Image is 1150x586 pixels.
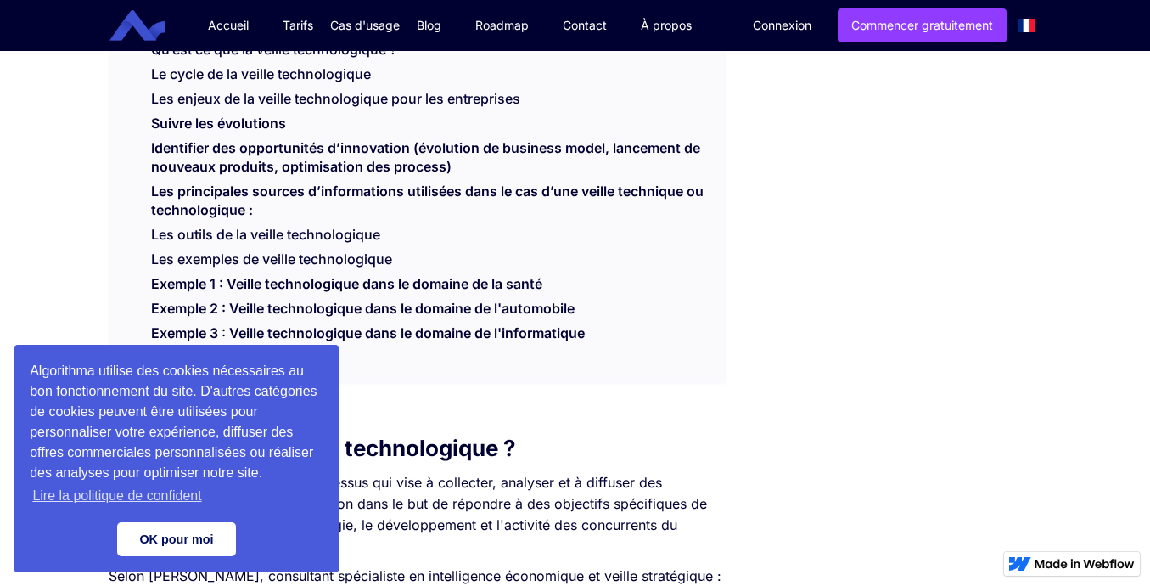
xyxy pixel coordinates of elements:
a: learn more about cookies [30,483,205,509]
a: Exemple 3 : Veille technologique dans le domaine de l'informatique [151,324,585,350]
p: La veille technologique est un processus qui vise à collecter, analyser et à diffuser des informa... [109,472,726,557]
a: Exemple 1 : Veille technologique dans le domaine de la santé [151,275,542,301]
span: Algorithma utilise des cookies nécessaires au bon fonctionnement du site. D'autres catégories de ... [30,361,323,509]
a: Commencer gratuitement [838,8,1007,42]
a: Connexion [740,9,824,42]
img: Made in Webflow [1035,559,1135,569]
a: home [122,10,177,42]
a: Les principales sources d’informations utilisées dans le cas d’une veille technique ou technologi... [151,183,704,227]
div: Cas d'usage [330,17,400,34]
a: Suivre les évolutions [151,115,286,140]
a: Les enjeux de la veille technologique pour les entreprises [151,90,520,107]
a: Exemple 2 : Veille technologique dans le domaine de l'automobile [151,300,575,325]
a: Les exemples de veille technologique [151,251,392,268]
a: dismiss cookie message [117,522,236,556]
a: Le cycle de la veille technologique [151,65,371,82]
div: cookieconsent [14,345,339,572]
a: Les outils de la veille technologique [151,226,380,243]
a: Qu’est ce que la veille technologique ? [151,41,396,58]
a: Identifier des opportunités d’innovation (évolution de business model, lancement de nouveaux prod... [151,139,700,183]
